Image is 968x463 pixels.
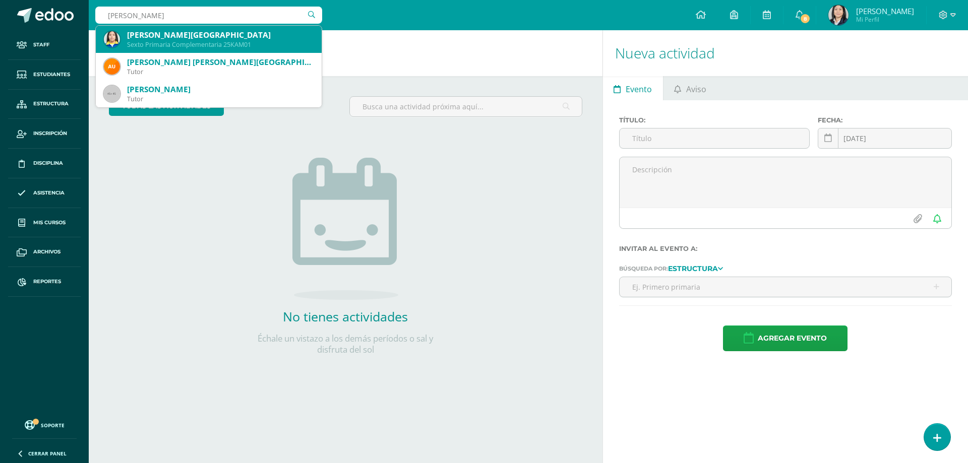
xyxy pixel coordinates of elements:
[8,60,81,90] a: Estudiantes
[619,265,668,272] span: Búsqueda por:
[33,248,60,256] span: Archivos
[828,5,849,25] img: ab5b52e538c9069687ecb61632cf326d.png
[626,77,652,101] span: Evento
[101,30,590,76] h1: Actividades
[8,90,81,119] a: Estructura
[856,6,914,16] span: [PERSON_NAME]
[8,237,81,267] a: Archivos
[8,178,81,208] a: Asistencia
[104,86,120,102] img: 45x45
[663,76,717,100] a: Aviso
[33,159,63,167] span: Disciplina
[33,41,49,49] span: Staff
[127,95,314,103] div: Tutor
[619,116,810,124] label: Título:
[8,30,81,60] a: Staff
[758,326,827,351] span: Agregar evento
[8,208,81,238] a: Mis cursos
[127,57,314,68] div: [PERSON_NAME] [PERSON_NAME][GEOGRAPHIC_DATA]
[668,264,723,272] a: Estructura
[8,119,81,149] a: Inscripción
[818,128,951,148] input: Fecha de entrega
[620,277,951,297] input: Ej. Primero primaria
[245,308,446,325] h2: No tienes actividades
[620,128,810,148] input: Título
[33,219,66,227] span: Mis cursos
[127,84,314,95] div: [PERSON_NAME]
[127,40,314,49] div: Sexto Primaria Complementaria 25KAM01
[245,333,446,355] p: Échale un vistazo a los demás períodos o sal y disfruta del sol
[95,7,322,24] input: Busca un usuario...
[615,30,956,76] h1: Nueva actividad
[723,325,848,351] button: Agregar evento
[104,31,120,47] img: 32a952b34fd18eab4aca0ff31f792241.png
[8,267,81,297] a: Reportes
[28,450,67,457] span: Cerrar panel
[818,116,952,124] label: Fecha:
[686,77,706,101] span: Aviso
[41,422,65,429] span: Soporte
[292,158,398,300] img: no_activities.png
[350,97,581,116] input: Busca una actividad próxima aquí...
[12,418,77,431] a: Soporte
[33,71,70,79] span: Estudiantes
[800,13,811,24] span: 8
[33,100,69,108] span: Estructura
[8,149,81,178] a: Disciplina
[856,15,914,24] span: Mi Perfil
[33,189,65,197] span: Asistencia
[668,264,718,273] strong: Estructura
[603,76,663,100] a: Evento
[619,245,952,252] label: Invitar al evento a:
[33,278,61,286] span: Reportes
[127,68,314,76] div: Tutor
[33,129,67,138] span: Inscripción
[127,30,314,40] div: [PERSON_NAME][GEOGRAPHIC_DATA]
[104,58,120,75] img: c1be3c7ea4b965cf1fde0b1e719af7af.png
